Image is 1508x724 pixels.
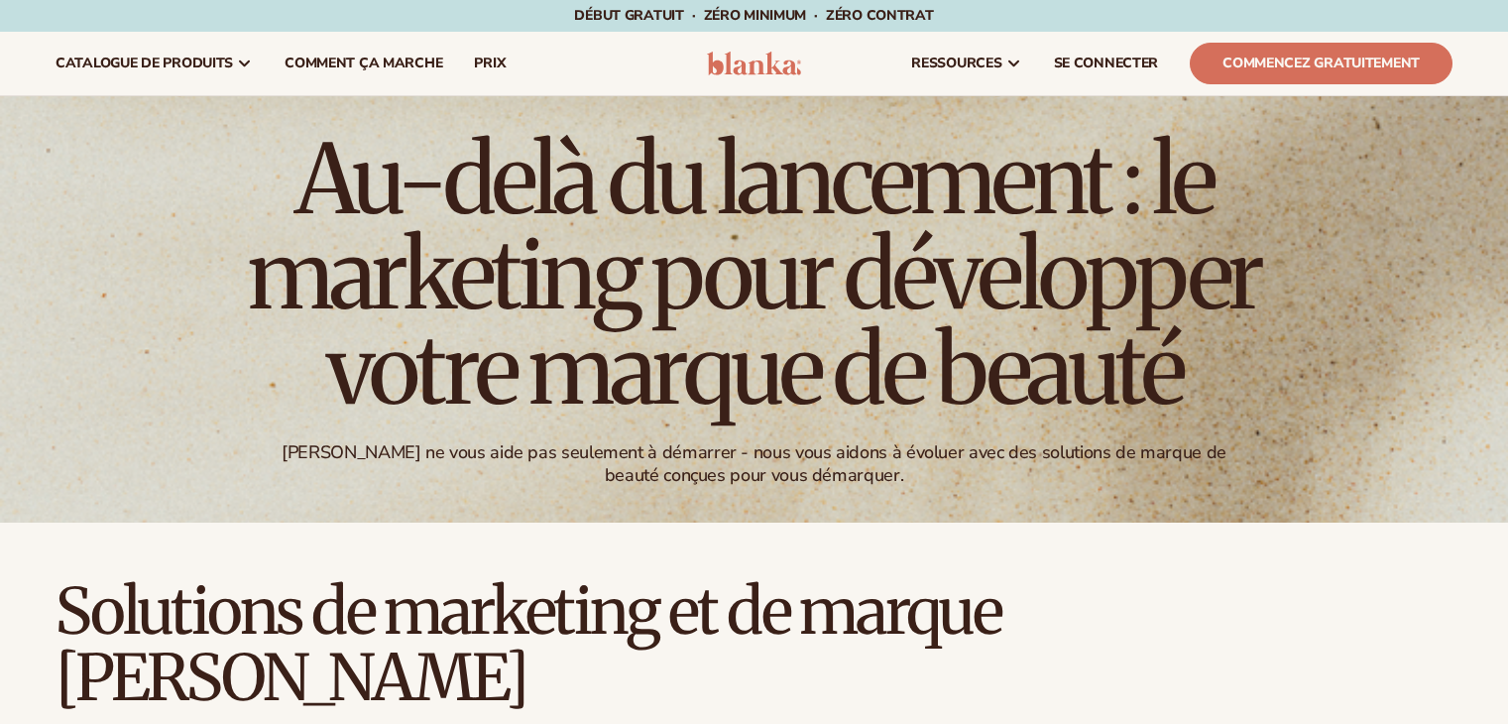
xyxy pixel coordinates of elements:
[692,6,696,25] font: ·
[574,6,683,25] font: Début gratuit
[895,32,1037,95] a: ressources
[707,52,801,75] img: logo
[911,54,1001,72] font: ressources
[1054,54,1159,72] font: SE CONNECTER
[826,6,934,25] font: ZÉRO contrat
[1038,32,1175,95] a: SE CONNECTER
[1190,43,1452,84] a: Commencez gratuitement
[40,32,269,95] a: catalogue de produits
[814,6,818,25] font: ·
[56,54,233,72] font: catalogue de produits
[704,6,807,25] font: ZÉRO minimum
[285,54,442,72] font: Comment ça marche
[56,571,1001,717] font: Solutions de marketing et de marque [PERSON_NAME]
[474,54,506,72] font: prix
[1222,54,1420,72] font: Commencez gratuitement
[458,32,522,95] a: prix
[248,120,1260,429] font: Au-delà du lancement : le marketing pour développer votre marque de beauté
[282,440,1226,487] font: [PERSON_NAME] ne vous aide pas seulement à démarrer - nous vous aidons à évoluer avec des solutio...
[269,32,458,95] a: Comment ça marche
